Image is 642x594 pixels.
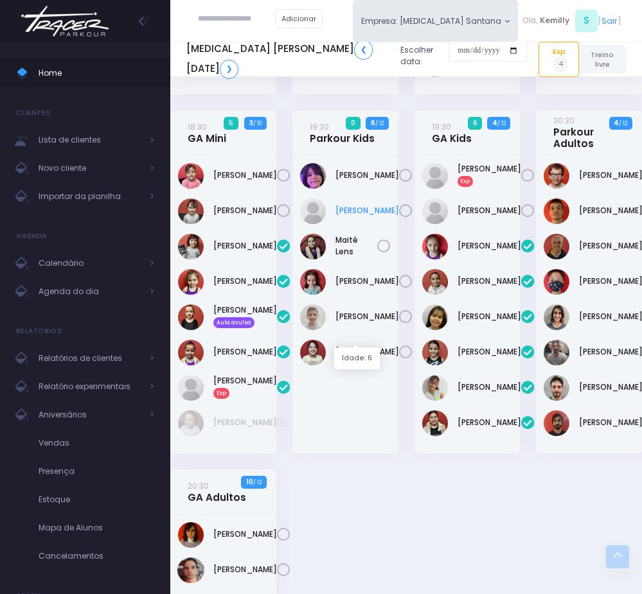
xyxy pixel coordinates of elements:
span: Home [39,65,154,82]
span: 0 [346,117,360,130]
small: / 12 [497,119,506,127]
img: Beatriz Rocha Stein [178,234,204,259]
a: [PERSON_NAME] [458,240,521,252]
span: Presença [39,463,154,480]
img: Beatriz Valentim Perna [178,522,204,548]
img: Pedro Ferreirinho [544,340,569,365]
a: Treino livre [579,45,626,74]
a: [PERSON_NAME] [213,417,277,428]
a: Adicionar [275,9,323,28]
img: Felipe Freire [544,198,569,224]
span: Cancelamentos [39,548,154,564]
a: [PERSON_NAME] [213,275,277,287]
a: Maitê Lens [335,234,377,258]
span: Lista de clientes [39,132,141,148]
span: Olá, [522,15,538,26]
a: [PERSON_NAME] [458,381,521,393]
a: 20:30GA Adultos [188,480,246,503]
a: [PERSON_NAME] [213,564,277,575]
span: Agenda do dia [39,283,141,300]
span: 6 [468,117,482,130]
img: Bernardo De Francesco [300,198,326,224]
a: Exp4 [539,42,578,76]
small: 18:30 [188,121,207,132]
a: [PERSON_NAME] [458,417,521,428]
a: 20:30Parkour Adultos [553,114,621,150]
a: [PERSON_NAME] [458,346,521,358]
img: Pedro Barsi [300,304,326,330]
img: Izzie de Souza Santiago Pinheiro [178,198,204,224]
a: [PERSON_NAME]Exp [458,163,521,186]
img: Manuela Martins Barrachino Fontana [178,304,204,330]
span: Vendas [39,435,154,451]
img: Vitória schiavetto chatagnier [422,410,448,436]
a: [PERSON_NAME] [213,346,277,358]
strong: 10 [246,477,253,487]
span: Relatórios de clientes [39,350,141,367]
span: S [575,10,598,32]
a: [PERSON_NAME] [213,170,277,181]
span: Aula avulsa [213,317,254,328]
a: [PERSON_NAME] [213,528,277,540]
a: [PERSON_NAME] [213,240,277,252]
img: Alice Bento jaber [178,163,204,189]
span: Novo cliente [39,160,141,177]
img: Vittória Martins Ferreira [422,375,448,401]
span: Estoque [39,491,154,508]
div: [ ] [518,8,626,34]
img: Malu Souza de Carvalho [178,410,204,436]
small: / 10 [253,119,262,127]
img: Rafaela Galera Ferracini [178,375,204,401]
img: Guilherme D'Oswaldo [544,234,569,259]
strong: 4 [614,118,619,128]
small: 20:30 [553,115,575,126]
a: 18:30GA Mini [188,121,226,144]
div: Idade: 6 [334,347,380,369]
img: ANTÔNIO FRARE CLARO [300,163,326,189]
a: [PERSON_NAME] [335,275,399,287]
span: 4 [553,57,569,72]
a: [PERSON_NAME] [458,275,521,287]
a: [PERSON_NAME] [335,205,399,216]
div: Escolher data: [186,36,527,82]
img: Carolina Lima Trindade [422,269,448,295]
img: Marianne Damasceno [422,304,448,330]
small: / 12 [619,119,627,127]
span: Relatório experimentais [39,378,141,395]
a: [PERSON_NAME]Exp [213,375,277,398]
small: 19:30 [432,121,451,132]
small: 19:30 [310,121,329,132]
a: [PERSON_NAME] [458,311,521,322]
a: Sair [602,15,618,27]
img: Paloma Botana [544,304,569,330]
span: Aniversários [39,406,141,423]
span: Importar da planilha [39,188,141,205]
span: Calendário [39,255,141,272]
h5: [MEDICAL_DATA] [PERSON_NAME] [DATE] [186,40,391,78]
span: Exp [213,388,229,398]
h4: Agenda [16,223,48,249]
img: Laura Voccio [178,269,204,295]
strong: 6 [371,118,375,128]
img: Gustavo Gaiot [544,269,569,295]
a: [PERSON_NAME] Aula avulsa [213,304,277,328]
h4: Relatórios [16,319,62,344]
small: / 12 [375,119,384,127]
img: Victoria Franco [300,340,326,365]
small: 20:30 [188,480,209,491]
img: Maria Cecília Menezes Rodrigues [178,340,204,365]
a: [PERSON_NAME] [458,205,521,216]
img: Davi Ikeda Gozzi [544,163,569,189]
strong: 4 [492,118,497,128]
a: [PERSON_NAME] [335,311,399,322]
small: / 12 [253,478,262,486]
a: ❮ [354,40,373,59]
img: Rafael Eiras Freitas [544,375,569,401]
span: 5 [224,117,238,130]
a: 19:30GA Kids [432,121,472,144]
img: Rodrigo Leite da Silva [544,410,569,436]
img: Maitê Lens [300,234,326,259]
img: Victor Serradilha de Aguiar [177,557,204,583]
a: [PERSON_NAME] [213,205,277,216]
a: ❯ [220,60,238,79]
